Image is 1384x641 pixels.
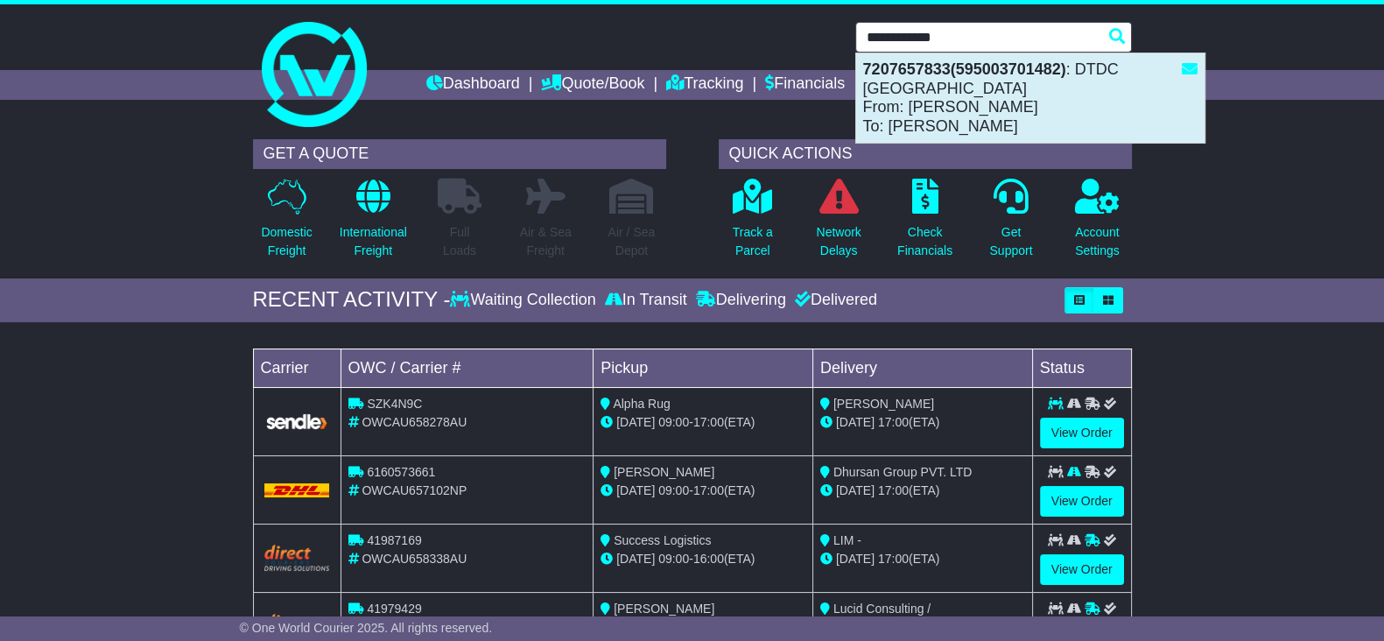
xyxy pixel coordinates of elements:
[260,178,313,270] a: DomesticFreight
[608,223,656,260] p: Air / Sea Depot
[863,60,1066,78] strong: 7207657833(595003701482)
[362,552,467,566] span: OWCAU658338AU
[601,482,805,500] div: - (ETA)
[438,223,481,260] p: Full Loads
[614,602,714,616] span: [PERSON_NAME]
[820,550,1025,568] div: (ETA)
[341,349,594,387] td: OWC / Carrier #
[541,70,644,100] a: Quote/Book
[367,602,421,616] span: 41979429
[240,621,493,635] span: © One World Courier 2025. All rights reserved.
[856,53,1205,143] div: : DTDC [GEOGRAPHIC_DATA] From: [PERSON_NAME] To: [PERSON_NAME]
[820,413,1025,432] div: (ETA)
[253,287,451,313] div: RECENT ACTIVITY -
[340,223,407,260] p: International Freight
[616,483,655,497] span: [DATE]
[264,483,330,497] img: DHL.png
[1040,554,1124,585] a: View Order
[878,483,909,497] span: 17:00
[692,291,790,310] div: Delivering
[693,415,724,429] span: 17:00
[693,552,724,566] span: 16:00
[733,223,773,260] p: Track a Parcel
[601,413,805,432] div: - (ETA)
[833,397,934,411] span: [PERSON_NAME]
[264,412,330,431] img: GetCarrierServiceLogo
[833,465,972,479] span: Dhursan Group PVT. LTD
[658,415,689,429] span: 09:00
[614,465,714,479] span: [PERSON_NAME]
[989,223,1032,260] p: Get Support
[719,139,1132,169] div: QUICK ACTIONS
[339,178,408,270] a: InternationalFreight
[658,483,689,497] span: 09:00
[815,178,861,270] a: NetworkDelays
[1075,223,1120,260] p: Account Settings
[594,349,813,387] td: Pickup
[253,139,666,169] div: GET A QUOTE
[732,178,774,270] a: Track aParcel
[658,552,689,566] span: 09:00
[426,70,520,100] a: Dashboard
[896,178,953,270] a: CheckFinancials
[520,223,572,260] p: Air & Sea Freight
[836,552,875,566] span: [DATE]
[264,545,330,571] img: Direct.png
[897,223,952,260] p: Check Financials
[601,291,692,310] div: In Transit
[616,415,655,429] span: [DATE]
[812,349,1032,387] td: Delivery
[1074,178,1121,270] a: AccountSettings
[450,291,600,310] div: Waiting Collection
[264,614,330,640] img: Direct.png
[362,483,467,497] span: OWCAU657102NP
[1040,486,1124,517] a: View Order
[820,602,931,634] span: Lucid Consulting / [PERSON_NAME]
[693,483,724,497] span: 17:00
[362,415,467,429] span: OWCAU658278AU
[616,552,655,566] span: [DATE]
[1040,418,1124,448] a: View Order
[833,533,861,547] span: LIM -
[253,349,341,387] td: Carrier
[816,223,861,260] p: Network Delays
[988,178,1033,270] a: GetSupport
[765,70,845,100] a: Financials
[367,397,422,411] span: SZK4N9C
[836,483,875,497] span: [DATE]
[836,415,875,429] span: [DATE]
[367,465,435,479] span: 6160573661
[878,552,909,566] span: 17:00
[790,291,877,310] div: Delivered
[601,550,805,568] div: - (ETA)
[820,482,1025,500] div: (ETA)
[878,415,909,429] span: 17:00
[613,397,670,411] span: Alpha Rug
[261,223,312,260] p: Domestic Freight
[614,533,711,547] span: Success Logistics
[666,70,743,100] a: Tracking
[1032,349,1131,387] td: Status
[367,533,421,547] span: 41987169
